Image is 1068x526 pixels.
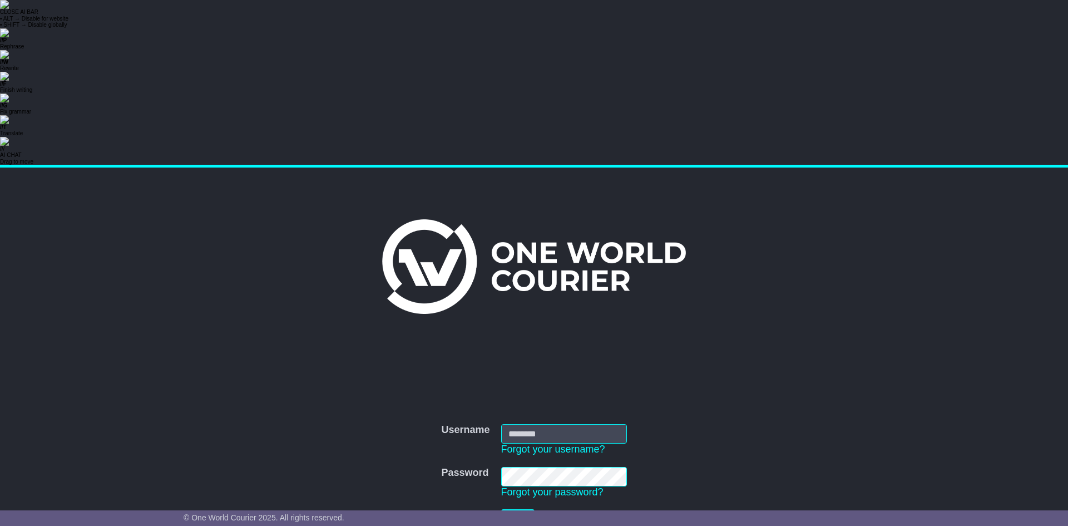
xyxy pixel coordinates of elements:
a: Forgot your password? [501,486,604,498]
img: One World [382,219,686,314]
a: Forgot your username? [501,444,605,455]
label: Username [441,424,489,436]
span: © One World Courier 2025. All rights reserved. [184,513,344,522]
label: Password [441,467,488,479]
